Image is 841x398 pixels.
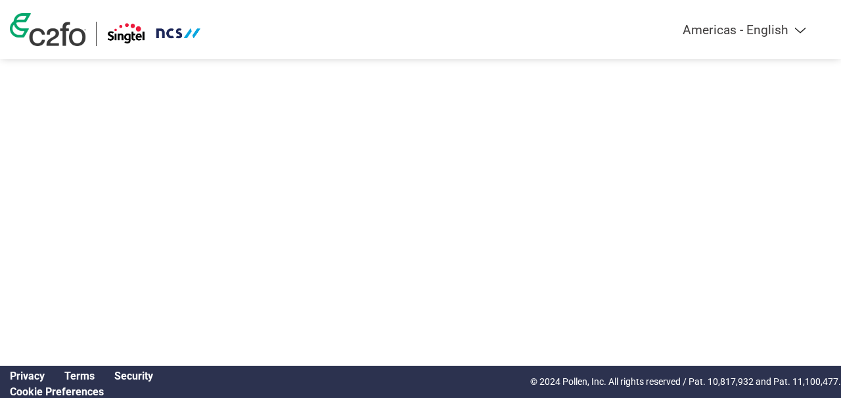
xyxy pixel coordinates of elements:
[10,13,86,46] img: c2fo logo
[530,375,841,389] p: © 2024 Pollen, Inc. All rights reserved / Pat. 10,817,932 and Pat. 11,100,477.
[106,22,202,46] img: Singtel
[114,370,153,382] a: Security
[64,370,95,382] a: Terms
[10,370,45,382] a: Privacy
[10,386,104,398] a: Cookie Preferences, opens a dedicated popup modal window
